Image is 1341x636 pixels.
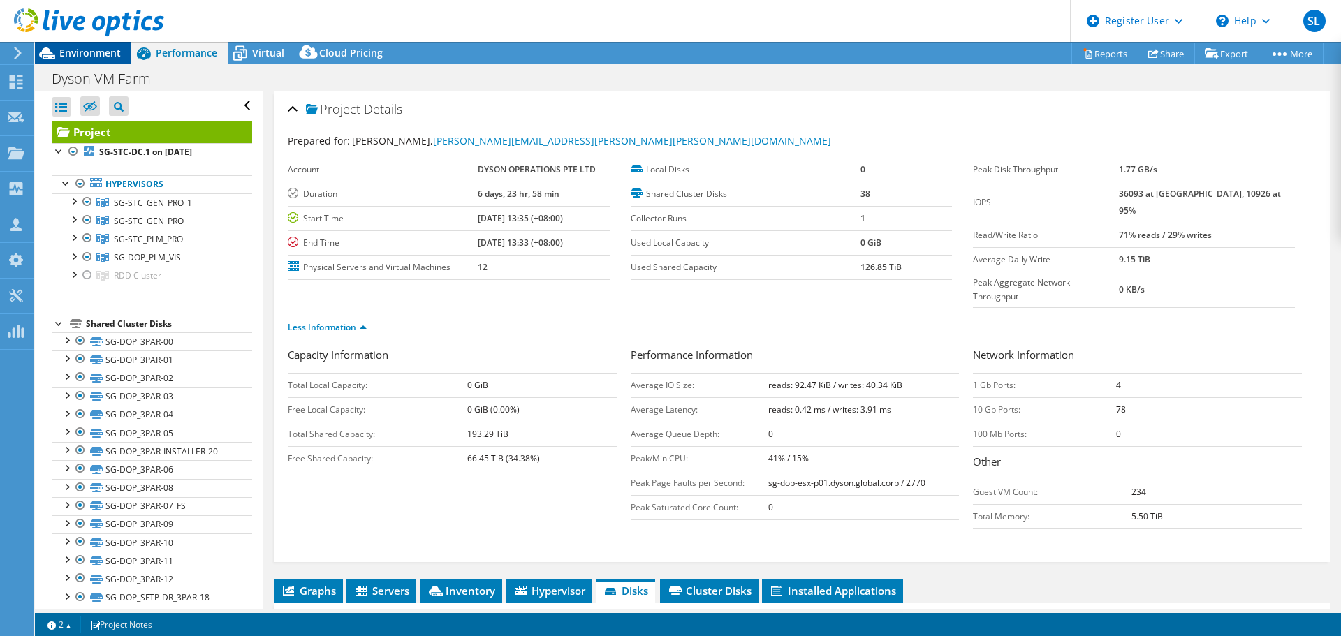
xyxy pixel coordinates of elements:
label: Prepared for: [288,134,350,147]
label: Peak Disk Throughput [973,163,1119,177]
label: Average Daily Write [973,253,1119,267]
td: 100 Mb Ports: [973,422,1116,446]
b: SG-STC-DC.1 on [DATE] [99,146,192,158]
label: Peak Aggregate Network Throughput [973,276,1119,304]
b: 193.29 TiB [467,428,508,440]
td: Average Queue Depth: [631,422,769,446]
td: Guest VM Count: [973,480,1131,504]
span: [PERSON_NAME], [352,134,831,147]
b: 0 [860,163,865,175]
td: Total Shared Capacity: [288,422,467,446]
td: Peak/Min CPU: [631,446,769,471]
td: Peak Saturated Core Count: [631,495,769,519]
b: 0 GiB [467,379,488,391]
span: Installed Applications [769,584,896,598]
div: Shared Cluster Disks [86,316,252,332]
span: Project [306,103,360,117]
a: SG-DOP_3PAR-01 [52,350,252,369]
span: Cloud Pricing [319,46,383,59]
a: Less Information [288,321,367,333]
span: SG-STC_GEN_PRO [114,215,184,227]
b: sg-dop-esx-p01.dyson.global.corp / 2770 [768,477,925,489]
span: Details [364,101,402,117]
h3: Performance Information [631,347,960,366]
b: 234 [1131,486,1146,498]
td: 10 Gb Ports: [973,397,1116,422]
a: SG-DOP_3PAR-03 [52,387,252,406]
span: Disks [603,584,648,598]
b: 0 [1116,428,1121,440]
svg: \n [1216,15,1229,27]
a: 2 [38,616,81,633]
a: SG-STC-DC.1 on [DATE] [52,143,252,161]
td: Total Local Capacity: [288,373,467,397]
a: SG-DOP-DS-01 (1) [52,607,252,625]
span: SL [1303,10,1326,32]
span: SG-STC_GEN_PRO_1 [114,197,192,209]
a: Hypervisors [52,175,252,193]
a: SG-DOP_3PAR-02 [52,369,252,387]
td: 1 Gb Ports: [973,373,1116,397]
b: [DATE] 13:33 (+08:00) [478,237,563,249]
b: 4 [1116,379,1121,391]
a: RDD Cluster [52,267,252,285]
a: SG-DOP_3PAR-09 [52,515,252,533]
a: SG-DOP_3PAR-04 [52,406,252,424]
b: 1 [860,212,865,224]
span: SG-DOP_PLM_VIS [114,251,181,263]
label: Used Shared Capacity [631,260,860,274]
a: [PERSON_NAME][EMAIL_ADDRESS][PERSON_NAME][PERSON_NAME][DOMAIN_NAME] [433,134,831,147]
b: 126.85 TiB [860,261,902,273]
label: Start Time [288,212,478,225]
a: SG-DOP_SFTP-DR_3PAR-18 [52,589,252,607]
b: 9.15 TiB [1119,253,1150,265]
b: 36093 at [GEOGRAPHIC_DATA], 10926 at 95% [1119,188,1281,216]
span: RDD Cluster [114,269,161,281]
b: 38 [860,188,870,200]
b: 0 [768,428,773,440]
td: Peak Page Faults per Second: [631,471,769,495]
a: SG-DOP_3PAR-11 [52,552,252,570]
td: Average IO Size: [631,373,769,397]
a: Project [52,121,252,143]
td: Free Shared Capacity: [288,446,467,471]
a: Project Notes [80,616,162,633]
span: Servers [353,584,409,598]
b: 41% / 15% [768,452,809,464]
td: Free Local Capacity: [288,397,467,422]
a: SG-DOP_3PAR-05 [52,424,252,442]
label: Used Local Capacity [631,236,860,250]
b: 0 GiB (0.00%) [467,404,520,415]
span: Inventory [427,584,495,598]
span: Performance [156,46,217,59]
b: [DATE] 13:35 (+08:00) [478,212,563,224]
b: DYSON OPERATIONS PTE LTD [478,163,596,175]
b: 78 [1116,404,1126,415]
b: reads: 0.42 ms / writes: 3.91 ms [768,404,891,415]
b: 0 KB/s [1119,283,1145,295]
h1: Dyson VM Farm [45,71,173,87]
a: More [1259,43,1324,64]
a: SG-DOP_3PAR-12 [52,570,252,588]
b: 12 [478,261,488,273]
a: SG-STC_PLM_PRO [52,230,252,248]
label: End Time [288,236,478,250]
h3: Other [973,454,1302,473]
a: SG-DOP_3PAR-06 [52,460,252,478]
td: Total Memory: [973,504,1131,528]
b: 71% reads / 29% writes [1119,229,1212,241]
a: SG-DOP_3PAR-10 [52,533,252,552]
label: Physical Servers and Virtual Machines [288,260,478,274]
h3: Capacity Information [288,347,617,366]
span: Graphs [281,584,336,598]
a: Share [1138,43,1195,64]
label: Shared Cluster Disks [631,187,860,201]
a: Reports [1071,43,1138,64]
span: Virtual [252,46,284,59]
b: 0 [768,501,773,513]
label: Duration [288,187,478,201]
b: 66.45 TiB (34.38%) [467,452,540,464]
label: Local Disks [631,163,860,177]
b: reads: 92.47 KiB / writes: 40.34 KiB [768,379,902,391]
a: Export [1194,43,1259,64]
